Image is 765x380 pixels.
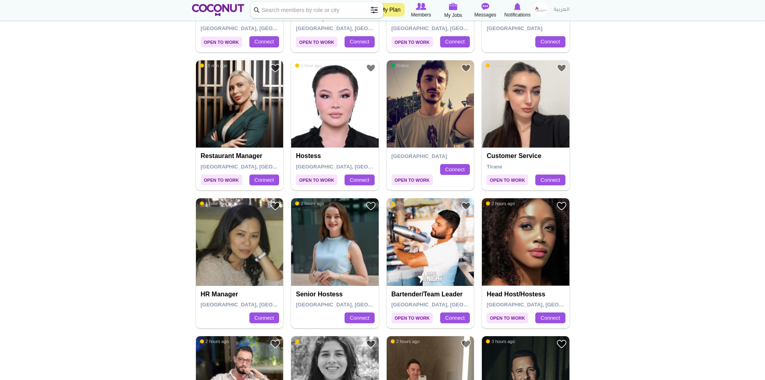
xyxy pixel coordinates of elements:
[487,302,601,308] span: [GEOGRAPHIC_DATA], [GEOGRAPHIC_DATA]
[449,3,458,10] img: My Jobs
[201,175,242,185] span: Open to Work
[201,37,242,47] span: Open to Work
[201,25,315,31] span: [GEOGRAPHIC_DATA], [GEOGRAPHIC_DATA]
[201,291,281,298] h4: HR Manager
[487,164,502,170] span: Tirane
[535,175,565,186] a: Connect
[366,63,376,73] a: Add to Favourites
[502,2,534,19] a: Notifications Notifications
[444,11,462,19] span: My Jobs
[270,339,280,349] a: Add to Favourites
[296,175,337,185] span: Open to Work
[296,164,410,170] span: [GEOGRAPHIC_DATA], [GEOGRAPHIC_DATA]
[487,152,567,160] h4: Customer Service
[487,175,528,185] span: Open to Work
[391,63,409,68] span: Online
[249,312,279,324] a: Connect
[557,63,567,73] a: Add to Favourites
[474,11,496,19] span: Messages
[437,2,469,19] a: My Jobs My Jobs
[270,63,280,73] a: Add to Favourites
[461,339,471,349] a: Add to Favourites
[440,164,470,175] a: Connect
[486,201,515,206] span: 2 hours ago
[440,36,470,47] a: Connect
[249,175,279,186] a: Connect
[487,291,567,298] h4: Head Host/Hostess
[295,63,322,68] span: 1 hour ago
[296,302,410,308] span: [GEOGRAPHIC_DATA], [GEOGRAPHIC_DATA]
[296,37,337,47] span: Open to Work
[392,302,506,308] span: [GEOGRAPHIC_DATA], [GEOGRAPHIC_DATA]
[514,3,521,10] img: Notifications
[487,312,528,323] span: Open to Work
[200,201,227,206] span: 1 hour ago
[557,201,567,211] a: Add to Favourites
[486,63,513,68] span: 1 hour ago
[345,175,374,186] a: Connect
[345,312,374,324] a: Connect
[535,36,565,47] a: Connect
[249,36,279,47] a: Connect
[392,312,433,323] span: Open to Work
[405,2,437,19] a: Browse Members Members
[345,36,374,47] a: Connect
[481,3,490,10] img: Messages
[461,63,471,73] a: Add to Favourites
[550,2,573,18] a: العربية
[392,37,433,47] span: Open to Work
[376,3,405,16] a: My Plan
[557,339,567,349] a: Add to Favourites
[392,153,447,159] span: [GEOGRAPHIC_DATA]
[295,339,324,344] span: 2 hours ago
[461,201,471,211] a: Add to Favourites
[486,339,515,344] span: 3 hours ago
[201,164,315,170] span: [GEOGRAPHIC_DATA], [GEOGRAPHIC_DATA]
[366,339,376,349] a: Add to Favourites
[192,4,245,16] img: Home
[487,25,543,31] span: [GEOGRAPHIC_DATA]
[392,175,433,185] span: Open to Work
[535,312,565,324] a: Connect
[200,339,229,344] span: 2 hours ago
[366,201,376,211] a: Add to Favourites
[296,152,376,160] h4: Hostess
[504,11,530,19] span: Notifications
[392,291,471,298] h4: Bartender/Team Leader
[411,11,431,19] span: Members
[296,291,376,298] h4: Senior hostess
[201,152,281,160] h4: Restaurant Manager
[392,25,506,31] span: [GEOGRAPHIC_DATA], [GEOGRAPHIC_DATA]
[296,25,410,31] span: [GEOGRAPHIC_DATA], [GEOGRAPHIC_DATA]
[270,201,280,211] a: Add to Favourites
[391,201,420,206] span: 2 hours ago
[469,2,502,19] a: Messages Messages
[440,312,470,324] a: Connect
[295,201,324,206] span: 2 hours ago
[391,339,420,344] span: 2 hours ago
[251,2,383,18] input: Search members by role or city
[200,63,227,68] span: 15 min ago
[416,3,426,10] img: Browse Members
[201,302,315,308] span: [GEOGRAPHIC_DATA], [GEOGRAPHIC_DATA]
